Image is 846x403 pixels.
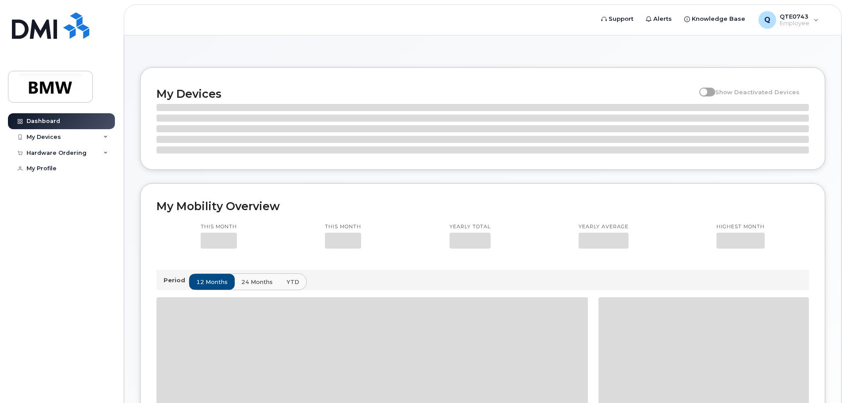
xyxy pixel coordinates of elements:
h2: My Devices [156,87,695,100]
span: Show Deactivated Devices [715,88,800,96]
p: Yearly total [450,223,491,230]
p: Highest month [716,223,765,230]
p: This month [325,223,361,230]
p: Period [164,276,189,284]
input: Show Deactivated Devices [699,84,706,91]
p: Yearly average [579,223,629,230]
h2: My Mobility Overview [156,200,809,213]
span: 24 months [241,278,273,286]
p: This month [201,223,237,230]
span: YTD [286,278,299,286]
